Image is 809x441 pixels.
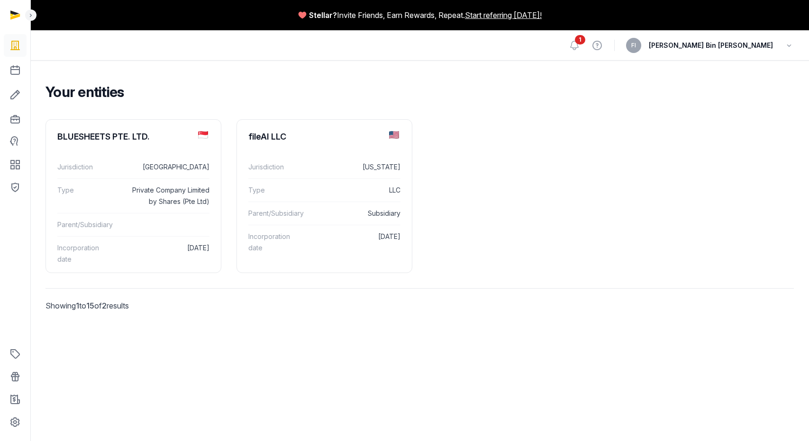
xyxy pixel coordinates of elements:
a: BLUESHEETS PTE. LTD.Jurisdiction[GEOGRAPHIC_DATA]TypePrivate Company Limited by Shares (Pte Ltd)P... [46,120,221,278]
img: sg.png [198,131,208,139]
div: BLUESHEETS PTE. LTD. [57,131,150,142]
div: fileAI LLC [248,131,286,142]
span: [PERSON_NAME] Bin [PERSON_NAME] [649,40,773,51]
h2: Your entities [45,83,786,100]
img: us.png [389,131,399,139]
span: 1 [575,35,585,44]
dd: [GEOGRAPHIC_DATA] [123,161,209,173]
span: Stellar? [309,9,337,21]
dt: Type [248,185,306,196]
p: Showing to of results [45,289,221,323]
dd: [DATE] [314,231,400,254]
span: 15 [86,301,94,310]
dd: Subsidiary [314,208,400,219]
dd: LLC [314,185,400,196]
a: fileAI LLCJurisdiction[US_STATE]TypeLLCParent/SubsidiarySubsidiaryIncorporation date[DATE] [237,120,412,267]
a: Start referring [DATE]! [465,9,542,21]
span: 1 [76,301,79,310]
span: FI [631,43,636,48]
dt: Jurisdiction [248,161,306,173]
dt: Parent/Subsidiary [57,219,115,230]
span: 2 [102,301,107,310]
dd: Private Company Limited by Shares (Pte Ltd) [123,185,209,207]
button: FI [626,38,641,53]
dt: Jurisdiction [57,161,115,173]
dd: [US_STATE] [314,161,400,173]
dt: Parent/Subsidiary [248,208,306,219]
dd: [DATE] [123,242,209,265]
dt: Type [57,185,115,207]
dt: Incorporation date [248,231,306,254]
dt: Incorporation date [57,242,115,265]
